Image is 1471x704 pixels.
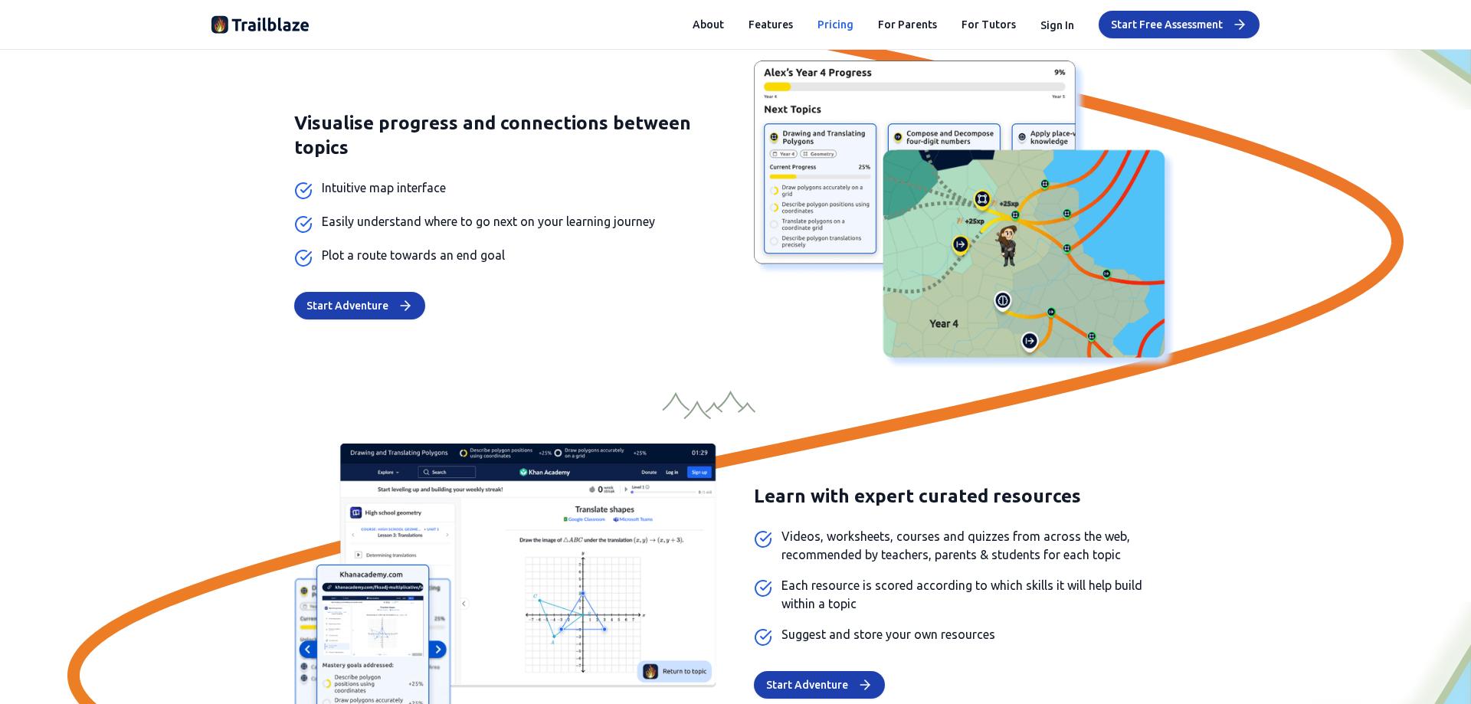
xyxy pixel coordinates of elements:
[817,17,853,32] button: Pricing
[322,212,655,231] span: Easily understand where to go next on your learning journey
[693,17,724,32] button: About
[962,17,1016,32] a: For Tutors
[754,61,1177,370] img: Connected learning map visualization
[749,17,793,32] button: Features
[754,484,1177,509] h3: Learn with expert curated resources
[294,111,717,160] h3: Visualise progress and connections between topics
[294,292,425,319] button: Start Adventure
[322,246,505,264] span: Plot a route towards an end goal
[1040,15,1074,34] button: Sign In
[781,625,995,643] span: Suggest and store your own resources
[1040,18,1074,33] button: Sign In
[878,17,937,32] a: For Parents
[322,178,446,197] span: Intuitive map interface
[781,527,1177,564] span: Videos, worksheets, courses and quizzes from across the web, recommended by teachers, parents & s...
[781,576,1177,613] span: Each resource is scored according to which skills it will help build within a topic
[754,671,885,699] button: Start Adventure
[1099,11,1260,38] button: Start Free Assessment
[211,12,310,37] img: Trailblaze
